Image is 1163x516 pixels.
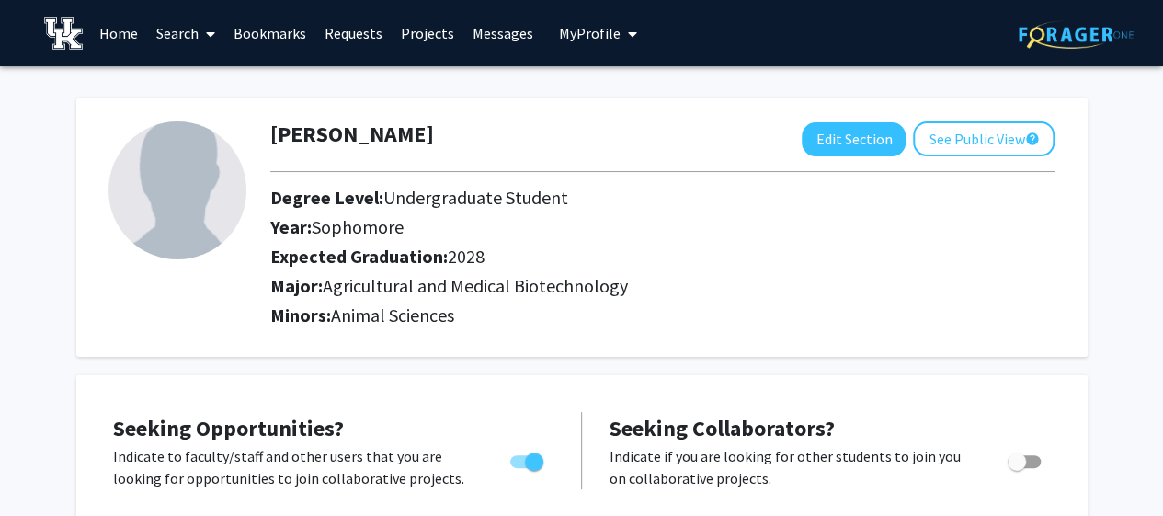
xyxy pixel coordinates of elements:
[315,1,392,65] a: Requests
[1024,128,1039,150] mat-icon: help
[802,122,906,156] button: Edit Section
[270,187,971,209] h2: Degree Level:
[331,304,454,327] span: Animal Sciences
[1000,445,1051,473] div: Toggle
[224,1,315,65] a: Bookmarks
[44,17,84,50] img: University of Kentucky Logo
[113,414,344,442] span: Seeking Opportunities?
[270,121,434,148] h1: [PERSON_NAME]
[270,216,971,238] h2: Year:
[147,1,224,65] a: Search
[270,246,971,268] h2: Expected Graduation:
[108,121,246,259] img: Profile Picture
[448,245,485,268] span: 2028
[90,1,147,65] a: Home
[323,274,628,297] span: Agricultural and Medical Biotechnology
[610,414,835,442] span: Seeking Collaborators?
[1019,20,1134,49] img: ForagerOne Logo
[392,1,463,65] a: Projects
[913,121,1055,156] button: See Public View
[113,445,475,489] p: Indicate to faculty/staff and other users that you are looking for opportunities to join collabor...
[14,433,78,502] iframe: Chat
[270,275,1055,297] h2: Major:
[312,215,404,238] span: Sophomore
[559,24,621,42] span: My Profile
[610,445,973,489] p: Indicate if you are looking for other students to join you on collaborative projects.
[383,186,568,209] span: Undergraduate Student
[463,1,542,65] a: Messages
[503,445,553,473] div: Toggle
[270,304,1055,327] h2: Minors:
